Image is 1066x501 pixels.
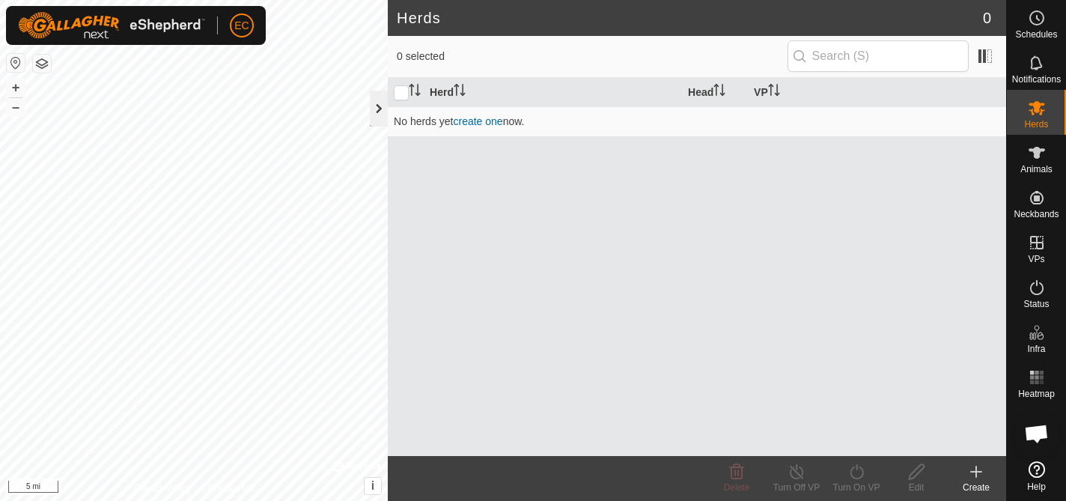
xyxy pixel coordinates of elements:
span: Herds [1024,120,1048,129]
span: 0 [983,7,991,29]
input: Search (S) [788,40,969,72]
a: Privacy Policy [135,482,191,495]
p-sorticon: Activate to sort [768,86,780,98]
button: i [365,478,381,494]
span: Status [1023,300,1049,309]
button: Map Layers [33,55,51,73]
a: create one [453,115,502,127]
span: VPs [1028,255,1044,264]
span: EC [234,18,249,34]
span: Schedules [1015,30,1057,39]
p-sorticon: Activate to sort [409,86,421,98]
th: VP [748,78,1006,107]
span: Neckbands [1014,210,1059,219]
button: – [7,98,25,116]
p-sorticon: Activate to sort [713,86,725,98]
a: Help [1007,455,1066,497]
span: Animals [1020,165,1053,174]
td: No herds yet now. [388,106,1006,136]
span: Heatmap [1018,389,1055,398]
span: Notifications [1012,75,1061,84]
div: Turn On VP [826,481,886,494]
img: Gallagher Logo [18,12,205,39]
span: Delete [724,482,750,493]
span: Infra [1027,344,1045,353]
div: Edit [886,481,946,494]
span: Help [1027,482,1046,491]
a: Contact Us [209,482,253,495]
h2: Herds [397,9,983,27]
th: Head [682,78,748,107]
p-sorticon: Activate to sort [454,86,466,98]
div: Turn Off VP [767,481,826,494]
th: Herd [424,78,682,107]
span: 0 selected [397,49,788,64]
button: + [7,79,25,97]
span: i [371,479,374,492]
div: Open chat [1014,411,1059,456]
div: Create [946,481,1006,494]
button: Reset Map [7,54,25,72]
